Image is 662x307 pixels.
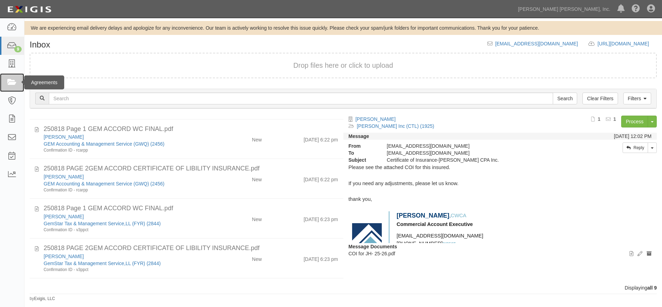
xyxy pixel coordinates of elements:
strong: Message Documents [349,244,397,249]
div: [DATE] 6:22 pm [304,173,338,183]
div: Confirmation ID - rcarpp [44,147,211,153]
span: Please see the attached COI for this insured. [349,165,451,170]
div: Certificate of Insurance-Ronald W Kirchenberg CPA Inc. [381,156,573,163]
div: Greg W. Davis [44,173,211,180]
a: GEM Accounting & Management Service (GWQ) (2456) [44,141,164,147]
div: Greg W. Davis [44,213,211,220]
div: New [252,213,262,223]
span: DIRECT [442,242,455,246]
span: Commercial Account Executive [396,221,473,227]
div: agreement-eyrpcj@jacksonhewitt.complianz.com [381,149,573,156]
b: 1 [598,116,601,122]
b: 1 [613,116,616,122]
div: [EMAIL_ADDRESS][DOMAIN_NAME] [381,142,573,149]
div: Displaying [24,284,662,291]
div: New [252,173,262,183]
a: Filters [623,93,651,104]
div: Greg W. Davis [44,253,211,260]
p: COI for JH- 25-26.pdf [349,250,652,257]
div: [DATE] 12:02 PM [614,133,652,140]
div: We are experiencing email delivery delays and apologize for any inconvenience. Our team is active... [24,24,662,31]
a: GemStar Tax & Management Service,LL (FYR) (2844) [44,221,161,226]
a: [PERSON_NAME] [44,254,84,259]
a: [PERSON_NAME] [44,174,84,180]
a: [URL][DOMAIN_NAME] [597,41,657,46]
div: 250818 PAGE 2GEM ACCORD CERTIFICATE OF LIBILITY INSURANCE.pdf [44,244,338,253]
i: View [630,251,633,256]
strong: From [343,142,382,149]
div: 250818 Page 1 GEM ACCORD WC FINAL.pdf [44,204,338,213]
div: New [252,133,262,143]
a: [PERSON_NAME] [356,116,396,122]
a: [PERSON_NAME] [44,214,84,219]
div: COI Jackson Hewitt 8.26.25.pdf [44,284,338,293]
span: , [449,213,451,218]
a: GEM Accounting & Management Service (GWQ) (2456) [44,181,164,187]
div: 9 [14,46,22,52]
strong: To [343,149,382,156]
span: [PHONE_NUMBER] [396,241,442,246]
div: Confirmation ID - v3ppct [44,227,211,233]
div: 250818 PAGE 2GEM ACCORD CERTIFICATE OF LIBILITY INSURANCE.pdf [44,164,338,173]
button: Drop files here or click to upload [293,60,393,71]
div: GemStar Tax & Management Service,LL (FYR) (2844) [44,220,211,227]
a: [PERSON_NAME] [PERSON_NAME], Inc. [514,2,614,16]
div: [DATE] 6:23 pm [304,253,338,263]
input: Search [49,93,553,104]
span: [PERSON_NAME] [396,212,449,219]
a: GemStar Tax & Management Service,LL (FYR) (2844) [44,261,161,266]
div: 250818 Page 1 GEM ACCORD WC FINAL.pdf [44,125,338,134]
i: Help Center - Complianz [632,5,640,13]
div: [DATE] 6:23 pm [304,213,338,223]
div: GemStar Tax & Management Service,LL (FYR) (2844) [44,260,211,267]
div: [DATE] 6:22 pm [304,133,338,143]
a: [EMAIL_ADDRESS][DOMAIN_NAME] [495,41,578,46]
span: thank you, [349,196,372,202]
input: Search [553,93,577,104]
div: Confirmation ID - v3ppct [44,267,211,273]
div: New [252,253,262,263]
span: CWCA [451,213,467,218]
a: Process [621,116,648,127]
a: [EMAIL_ADDRESS][DOMAIN_NAME] [396,233,483,239]
strong: Subject [343,156,382,163]
i: Archive document [647,251,652,256]
a: [PERSON_NAME] [44,134,84,140]
small: by [30,296,55,302]
a: Exigis, LLC [34,296,55,301]
a: Clear Filters [582,93,618,104]
i: Edit document [638,251,642,256]
div: GEM Accounting & Management Service (GWQ) (2456) [44,140,211,147]
img: Brand-Mark.png [352,223,382,244]
b: all 9 [647,285,657,291]
div: Agreements [24,75,64,89]
img: logo-5460c22ac91f19d4615b14bd174203de0afe785f0fc80cf4dbbc73dc1793850b.png [5,3,53,16]
div: GEM Accounting & Management Service (GWQ) (2456) [44,180,211,187]
h1: Inbox [30,40,50,49]
strong: Message [349,133,369,139]
div: Confirmation ID - rcarpp [44,187,211,193]
a: [PERSON_NAME] Inc (CTL) (1925) [357,123,434,129]
span: If you need any adjustments, please let us know. [349,181,459,186]
div: Greg W. Davis [44,133,211,140]
a: Reply [623,142,648,153]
